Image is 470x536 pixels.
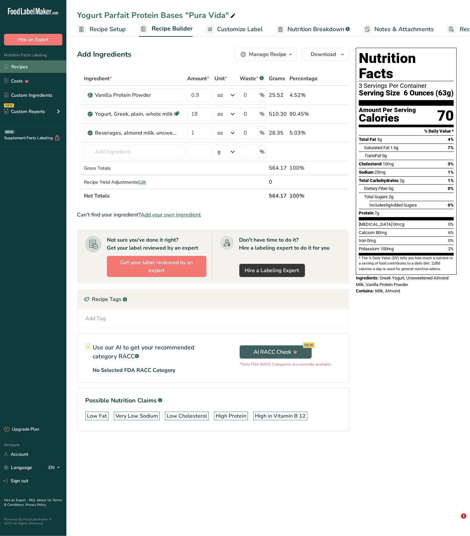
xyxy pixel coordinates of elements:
a: Recipe Builder [139,21,193,37]
iframe: Intercom live chat [447,513,463,529]
span: Nutrition Breakdown [287,25,344,34]
a: About Us . [37,498,53,503]
a: Customize Label [206,22,263,37]
div: EN [48,464,62,472]
a: Hire an Expert . [4,498,28,503]
a: Notes & Attachments [363,22,434,37]
div: NEW [4,103,14,107]
a: Language [4,462,32,473]
a: FAQ . [29,498,37,503]
div: Powered By FoodLabelMaker © 2025 All Rights Reserved [4,517,62,525]
a: Terms & Conditions . [4,498,62,507]
span: Recipe Builder [152,24,193,33]
div: Upgrade Plan [4,426,39,433]
a: Recipe Setup [77,22,126,37]
a: Nutrition Breakdown [276,22,350,37]
span: Recipe Setup [90,25,126,34]
div: BETA [4,130,15,134]
span: Notes & Attachments [374,25,434,34]
div: Custom Reports [4,108,45,115]
div: Yogurt Parfait Protein Bases "Pura Vida" [77,9,237,21]
button: Hire an Expert [4,34,62,45]
span: Customize Label [217,25,263,34]
span: 1 [461,513,466,519]
a: Privacy Policy [26,503,46,507]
